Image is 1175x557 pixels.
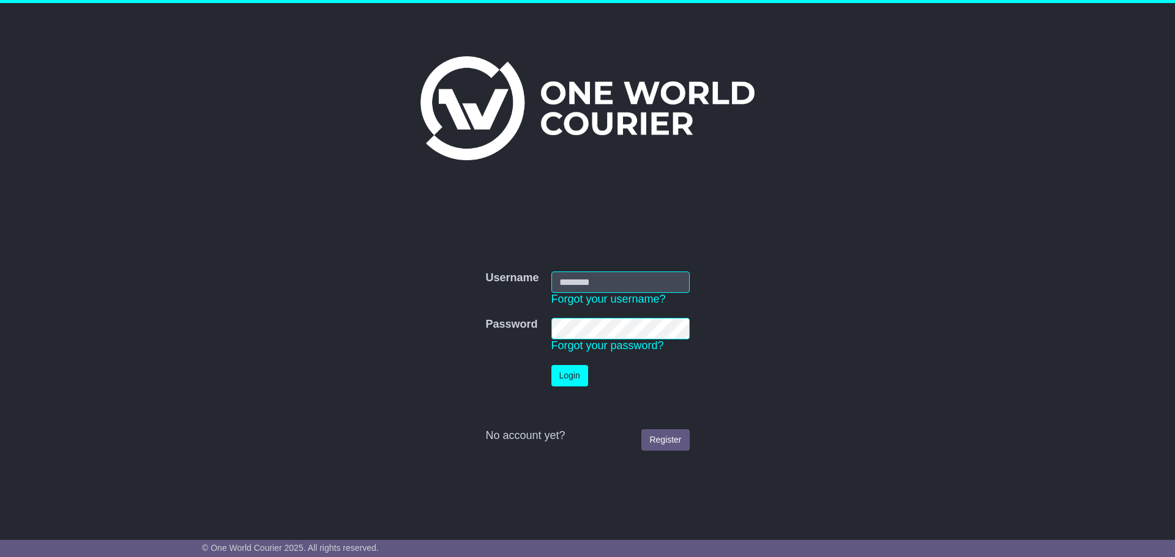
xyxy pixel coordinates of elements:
a: Forgot your password? [551,339,664,352]
a: Forgot your username? [551,293,666,305]
a: Register [641,429,689,451]
label: Password [485,318,537,331]
button: Login [551,365,588,386]
span: © One World Courier 2025. All rights reserved. [202,543,379,553]
label: Username [485,271,539,285]
div: No account yet? [485,429,689,443]
img: One World [420,56,755,160]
